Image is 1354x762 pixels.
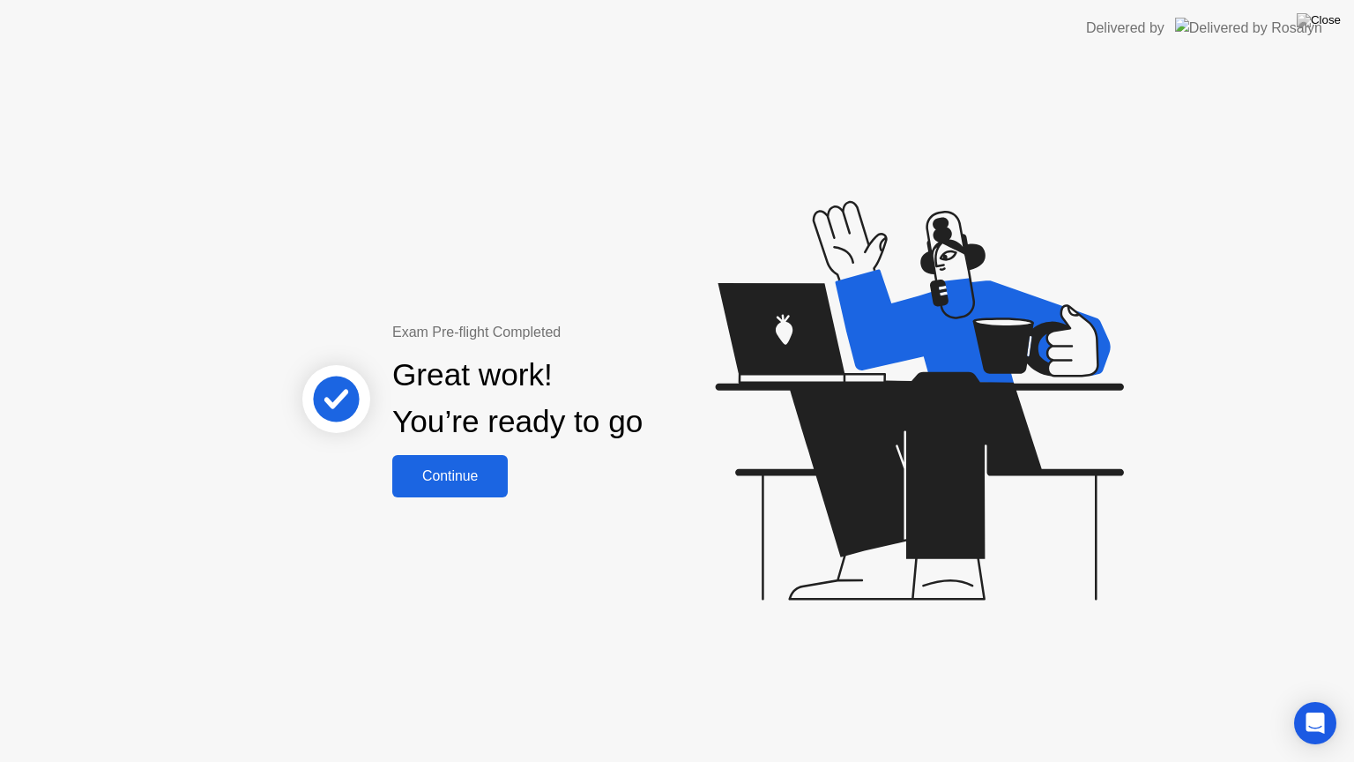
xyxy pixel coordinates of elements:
[1175,18,1322,38] img: Delivered by Rosalyn
[392,352,643,445] div: Great work! You’re ready to go
[1297,13,1341,27] img: Close
[392,322,756,343] div: Exam Pre-flight Completed
[1086,18,1164,39] div: Delivered by
[1294,702,1336,744] div: Open Intercom Messenger
[392,455,508,497] button: Continue
[398,468,502,484] div: Continue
